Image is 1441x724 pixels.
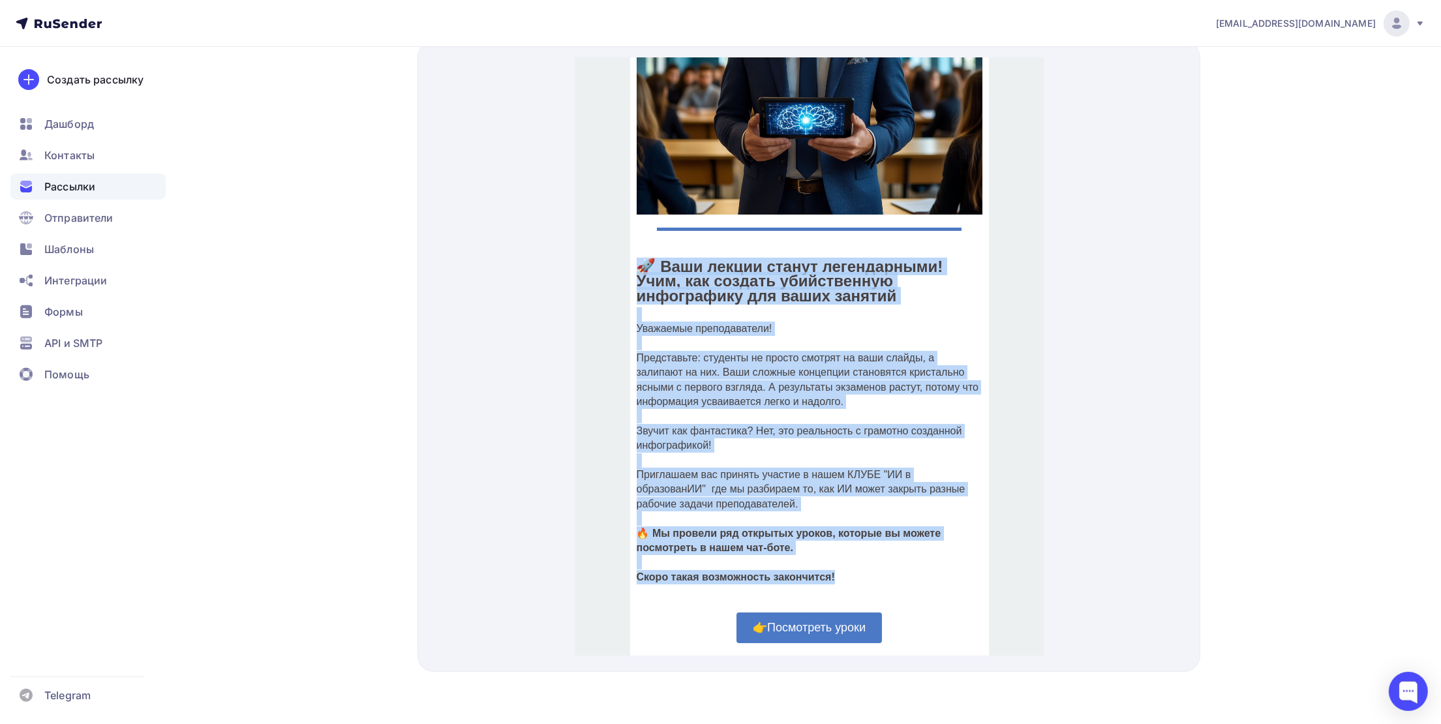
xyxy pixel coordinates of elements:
[44,687,91,703] span: Telegram
[44,147,95,163] span: Контакты
[44,241,94,257] span: Шаблоны
[44,335,102,351] span: API и SMTP
[44,367,89,382] span: Помощь
[44,116,94,132] span: Дашборд
[62,293,408,352] p: Представьте: студенты не просто смотрят на ваши слайды, а залипают на них. Ваши сложные концепции...
[10,173,166,200] a: Рассылки
[178,563,291,576] span: 👉Посмотреть уроки
[44,273,107,288] span: Интеграции
[62,470,367,495] strong: 🔥 Мы провели ряд открытых уроков, которые вы можете посмотреть в нашем чат-боте.
[44,304,83,320] span: Формы
[44,210,114,226] span: Отправители
[1216,17,1376,30] span: [EMAIL_ADDRESS][DOMAIN_NAME]
[1216,10,1425,37] a: [EMAIL_ADDRESS][DOMAIN_NAME]
[62,410,408,453] p: Приглашаем вас принять участие в нашем КЛУБЕ "ИИ в образованИИ" где мы разбираем то, как ИИ может...
[10,236,166,262] a: Шаблоны
[162,554,307,586] a: 👉Посмотреть уроки
[62,366,408,395] p: Звучит как фантастика? Нет, это реальность с грамотно созданной инфографикой!
[62,513,260,524] strong: Скоро такая возможность закончится!
[82,170,386,173] table: divider
[44,179,95,194] span: Рассылки
[10,205,166,231] a: Отправители
[62,202,408,245] h2: 🚀 Ваши лекции станут легендарными! Учим, как создать убийственную инфографику для ваших занятий
[47,72,144,87] div: Создать рассылку
[10,299,166,325] a: Формы
[10,142,166,168] a: Контакты
[62,264,408,278] p: Уважаемые преподаватели!
[10,111,166,137] a: Дашборд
